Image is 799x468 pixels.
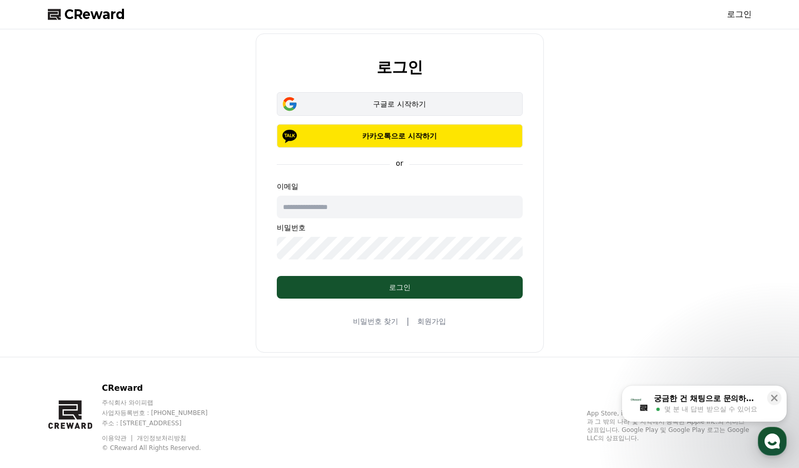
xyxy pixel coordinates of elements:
[159,342,171,350] span: 설정
[292,131,508,141] p: 카카오톡으로 시작하기
[102,419,227,427] p: 주소 : [STREET_ADDRESS]
[353,316,398,326] a: 비밀번호 찾기
[102,409,227,417] p: 사업자등록번호 : [PHONE_NUMBER]
[292,99,508,109] div: 구글로 시작하기
[64,6,125,23] span: CReward
[389,158,409,168] p: or
[587,409,752,442] p: App Store, iCloud, iCloud Drive 및 iTunes Store는 미국과 그 밖의 나라 및 지역에서 등록된 Apple Inc.의 서비스 상표입니다. Goo...
[102,382,227,394] p: CReward
[277,124,523,148] button: 카카오톡으로 시작하기
[377,59,423,76] h2: 로그인
[277,92,523,116] button: 구글로 시작하기
[277,222,523,233] p: 비밀번호
[32,342,39,350] span: 홈
[102,435,134,442] a: 이용약관
[102,444,227,452] p: © CReward All Rights Reserved.
[417,316,446,326] a: 회원가입
[3,326,68,352] a: 홈
[133,326,198,352] a: 설정
[277,181,523,192] p: 이메일
[94,342,106,351] span: 대화
[48,6,125,23] a: CReward
[406,315,409,327] span: |
[102,398,227,407] p: 주식회사 와이피랩
[68,326,133,352] a: 대화
[137,435,186,442] a: 개인정보처리방침
[727,8,752,21] a: 로그인
[297,282,502,292] div: 로그인
[277,276,523,299] button: 로그인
